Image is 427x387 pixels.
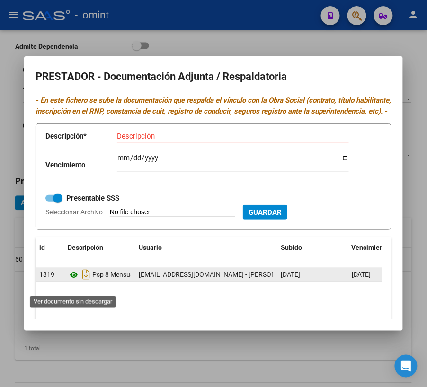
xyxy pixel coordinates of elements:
datatable-header-cell: id [36,237,64,269]
div: Open Intercom Messenger [395,355,418,378]
span: id [39,244,45,251]
span: Seleccionar Archivo [45,208,103,216]
span: Descripción [68,244,103,251]
span: Guardar [249,208,282,217]
h2: PRESTADOR - Documentación Adjunta / Respaldatoria [36,68,391,86]
span: Subido [281,244,302,251]
datatable-header-cell: Usuario [135,237,277,269]
i: - En este fichero se sube la documentación que respalda el vínculo con la Obra Social (contrato, ... [36,96,391,115]
button: Guardar [243,205,287,220]
span: [EMAIL_ADDRESS][DOMAIN_NAME] - [PERSON_NAME] [139,271,299,278]
span: Vencimiento [352,244,390,251]
p: Vencimiento [45,160,117,171]
strong: Presentable SSS [66,194,119,202]
span: Psp 8 Mensuales [92,271,142,279]
span: [DATE] [352,271,371,278]
span: [DATE] [281,271,300,278]
p: Descripción [45,131,117,142]
span: 1819 [39,271,54,278]
datatable-header-cell: Vencimiento [348,237,419,269]
span: Usuario [139,244,162,251]
i: Descargar documento [80,267,92,282]
datatable-header-cell: Descripción [64,237,135,269]
datatable-header-cell: Subido [277,237,348,269]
